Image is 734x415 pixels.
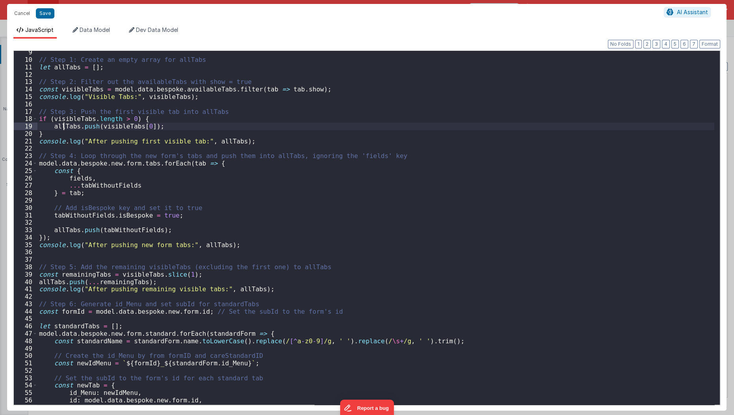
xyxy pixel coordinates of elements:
div: 34 [14,234,37,241]
div: 28 [14,189,37,197]
div: 33 [14,226,37,234]
div: 10 [14,56,37,63]
button: Format [699,40,720,48]
div: 36 [14,248,37,256]
div: 31 [14,212,37,219]
div: 39 [14,271,37,278]
div: 45 [14,315,37,322]
div: 57 [14,404,37,411]
button: Save [36,8,54,19]
div: 55 [14,389,37,396]
div: 42 [14,293,37,300]
button: 6 [680,40,688,48]
span: JavaScript [25,26,54,33]
button: 3 [652,40,660,48]
div: 21 [14,138,37,145]
div: 35 [14,241,37,249]
div: 50 [14,352,37,359]
span: Dev Data Model [136,26,178,33]
div: 52 [14,367,37,374]
button: 2 [643,40,651,48]
div: 14 [14,86,37,93]
div: 38 [14,263,37,271]
div: 47 [14,330,37,337]
div: 17 [14,108,37,115]
div: 29 [14,197,37,204]
button: No Folds [608,40,633,48]
div: 27 [14,182,37,189]
button: 5 [671,40,679,48]
div: 46 [14,322,37,330]
div: 53 [14,374,37,382]
div: 9 [14,48,37,56]
div: 56 [14,396,37,404]
button: Cancel [10,8,34,19]
span: Data Model [80,26,110,33]
div: 48 [14,337,37,345]
div: 22 [14,145,37,152]
div: 37 [14,256,37,263]
div: 54 [14,382,37,389]
div: 18 [14,115,37,123]
div: 40 [14,278,37,286]
button: 4 [662,40,670,48]
div: 43 [14,300,37,308]
div: 16 [14,100,37,108]
div: 51 [14,359,37,367]
div: 13 [14,78,37,86]
div: 20 [14,130,37,138]
div: 24 [14,160,37,167]
button: 1 [635,40,642,48]
div: 12 [14,71,37,78]
div: 49 [14,345,37,352]
div: 15 [14,93,37,100]
div: 11 [14,63,37,71]
div: 30 [14,204,37,212]
span: AI Assistant [677,9,708,15]
div: 19 [14,123,37,130]
div: 41 [14,285,37,293]
button: AI Assistant [664,7,711,17]
button: 7 [690,40,698,48]
div: 25 [14,167,37,175]
div: 23 [14,152,37,160]
div: 44 [14,308,37,315]
div: 26 [14,175,37,182]
div: 32 [14,219,37,226]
